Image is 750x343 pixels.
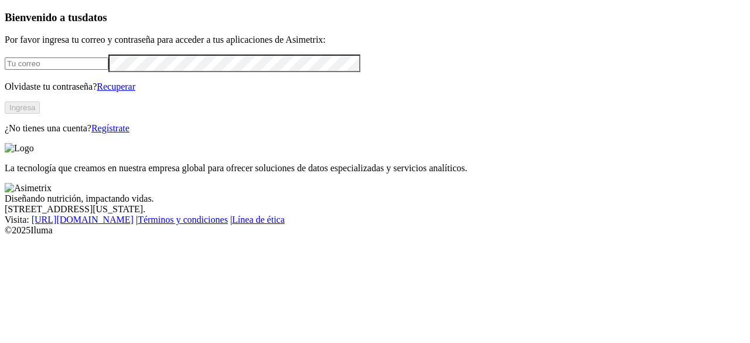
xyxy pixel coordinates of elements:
[5,215,745,225] div: Visita : | |
[5,204,745,215] div: [STREET_ADDRESS][US_STATE].
[5,11,745,24] h3: Bienvenido a tus
[5,101,40,114] button: Ingresa
[5,35,745,45] p: Por favor ingresa tu correo y contraseña para acceder a tus aplicaciones de Asimetrix:
[232,215,285,225] a: Línea de ética
[5,163,745,174] p: La tecnología que creamos en nuestra empresa global para ofrecer soluciones de datos especializad...
[5,193,745,204] div: Diseñando nutrición, impactando vidas.
[5,57,108,70] input: Tu correo
[82,11,107,23] span: datos
[5,81,745,92] p: Olvidaste tu contraseña?
[5,123,745,134] p: ¿No tienes una cuenta?
[5,143,34,154] img: Logo
[5,183,52,193] img: Asimetrix
[91,123,129,133] a: Regístrate
[97,81,135,91] a: Recuperar
[32,215,134,225] a: [URL][DOMAIN_NAME]
[5,225,745,236] div: © 2025 Iluma
[138,215,228,225] a: Términos y condiciones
